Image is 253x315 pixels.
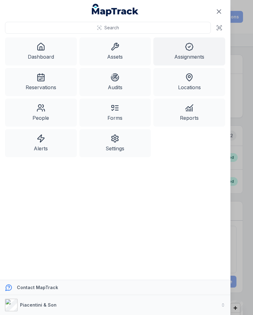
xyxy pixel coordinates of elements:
[79,68,151,96] a: Audits
[5,99,77,127] a: People
[92,4,139,16] a: MapTrack
[104,25,119,31] span: Search
[5,129,77,157] a: Alerts
[5,37,77,65] a: Dashboard
[79,129,151,157] a: Settings
[153,37,225,65] a: Assignments
[212,5,226,18] button: Close navigation
[17,285,58,290] strong: Contact MapTrack
[5,68,77,96] a: Reservations
[153,68,225,96] a: Locations
[5,22,211,34] button: Search
[153,99,225,127] a: Reports
[79,99,151,127] a: Forms
[20,302,57,308] strong: Piacentini & Son
[79,37,151,65] a: Assets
